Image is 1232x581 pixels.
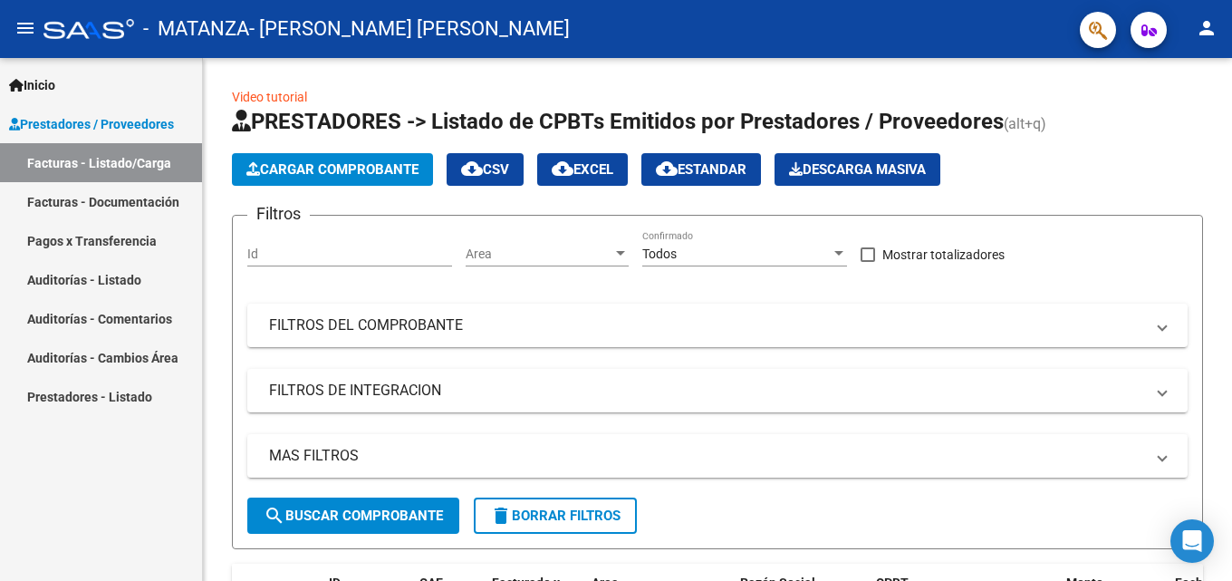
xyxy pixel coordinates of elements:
[490,508,621,524] span: Borrar Filtros
[14,17,36,39] mat-icon: menu
[269,315,1144,335] mat-panel-title: FILTROS DEL COMPROBANTE
[461,158,483,179] mat-icon: cloud_download
[247,304,1188,347] mat-expansion-panel-header: FILTROS DEL COMPROBANTE
[466,247,612,262] span: Area
[775,153,940,186] button: Descarga Masiva
[247,201,310,227] h3: Filtros
[461,161,509,178] span: CSV
[9,75,55,95] span: Inicio
[775,153,940,186] app-download-masive: Descarga masiva de comprobantes (adjuntos)
[269,446,1144,466] mat-panel-title: MAS FILTROS
[656,158,678,179] mat-icon: cloud_download
[246,161,419,178] span: Cargar Comprobante
[247,434,1188,478] mat-expansion-panel-header: MAS FILTROS
[247,369,1188,412] mat-expansion-panel-header: FILTROS DE INTEGRACION
[490,505,512,527] mat-icon: delete
[1170,519,1214,563] div: Open Intercom Messenger
[249,9,570,49] span: - [PERSON_NAME] [PERSON_NAME]
[552,158,573,179] mat-icon: cloud_download
[447,153,524,186] button: CSV
[882,244,1005,266] span: Mostrar totalizadores
[789,161,926,178] span: Descarga Masiva
[9,114,174,134] span: Prestadores / Proveedores
[1004,115,1046,132] span: (alt+q)
[232,90,307,104] a: Video tutorial
[642,247,677,261] span: Todos
[232,109,1004,134] span: PRESTADORES -> Listado de CPBTs Emitidos por Prestadores / Proveedores
[232,153,433,186] button: Cargar Comprobante
[264,508,443,524] span: Buscar Comprobante
[641,153,761,186] button: Estandar
[247,498,459,534] button: Buscar Comprobante
[474,498,637,534] button: Borrar Filtros
[264,505,285,527] mat-icon: search
[269,381,1144,401] mat-panel-title: FILTROS DE INTEGRACION
[143,9,249,49] span: - MATANZA
[552,161,613,178] span: EXCEL
[656,161,746,178] span: Estandar
[537,153,628,186] button: EXCEL
[1196,17,1218,39] mat-icon: person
